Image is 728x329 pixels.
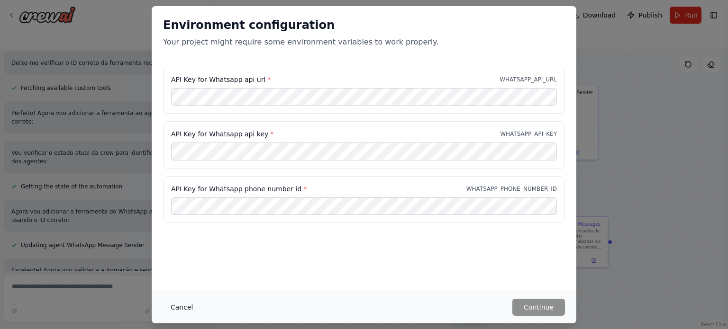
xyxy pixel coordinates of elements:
[500,130,557,138] p: WHATSAPP_API_KEY
[466,185,557,193] p: WHATSAPP_PHONE_NUMBER_ID
[171,129,273,139] label: API Key for Whatsapp api key
[163,36,565,48] p: Your project might require some environment variables to work properly.
[163,18,565,33] h2: Environment configuration
[163,299,200,316] button: Cancel
[512,299,565,316] button: Continue
[500,76,557,83] p: WHATSAPP_API_URL
[171,75,271,84] label: API Key for Whatsapp api url
[171,184,307,194] label: API Key for Whatsapp phone number id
